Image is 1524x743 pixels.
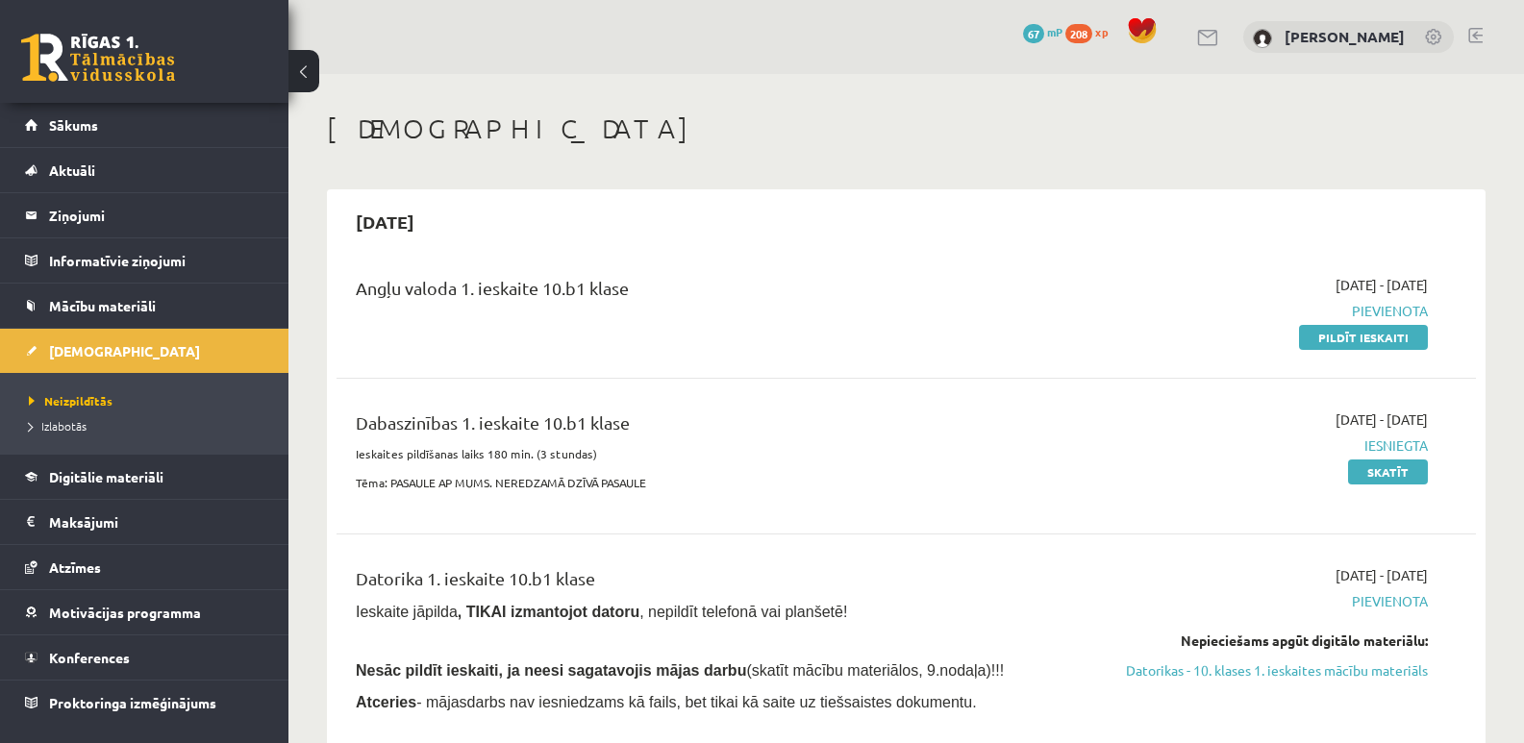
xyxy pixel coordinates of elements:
span: Nesāc pildīt ieskaiti, ja neesi sagatavojis mājas darbu [356,662,746,679]
span: Neizpildītās [29,393,112,409]
span: [DATE] - [DATE] [1336,275,1428,295]
span: xp [1095,24,1108,39]
h2: [DATE] [337,199,434,244]
span: - mājasdarbs nav iesniedzams kā fails, bet tikai kā saite uz tiešsaistes dokumentu. [356,694,977,710]
a: Maksājumi [25,500,264,544]
span: 208 [1065,24,1092,43]
div: Nepieciešams apgūt digitālo materiālu: [1089,631,1428,651]
a: Informatīvie ziņojumi [25,238,264,283]
span: Iesniegta [1089,435,1428,456]
span: Digitālie materiāli [49,468,163,485]
a: Sākums [25,103,264,147]
legend: Maksājumi [49,500,264,544]
div: Angļu valoda 1. ieskaite 10.b1 klase [356,275,1061,310]
div: Datorika 1. ieskaite 10.b1 klase [356,565,1061,601]
a: Rīgas 1. Tālmācības vidusskola [21,34,175,82]
span: Atzīmes [49,558,101,576]
span: [DATE] - [DATE] [1336,409,1428,430]
a: [DEMOGRAPHIC_DATA] [25,329,264,373]
span: Ieskaite jāpilda , nepildīt telefonā vai planšetē! [356,604,847,620]
legend: Ziņojumi [49,193,264,237]
span: Pievienota [1089,591,1428,611]
a: Pildīt ieskaiti [1299,325,1428,350]
h1: [DEMOGRAPHIC_DATA] [327,112,1486,145]
span: Proktoringa izmēģinājums [49,694,216,711]
span: (skatīt mācību materiālos, 9.nodaļa)!!! [746,662,1004,679]
legend: Informatīvie ziņojumi [49,238,264,283]
span: Mācību materiāli [49,297,156,314]
span: Konferences [49,649,130,666]
span: Izlabotās [29,418,87,433]
a: 67 mP [1023,24,1062,39]
a: Proktoringa izmēģinājums [25,681,264,725]
a: Datorikas - 10. klases 1. ieskaites mācību materiāls [1089,660,1428,681]
a: [PERSON_NAME] [1285,27,1405,46]
span: Pievienota [1089,301,1428,321]
a: Skatīt [1348,459,1428,484]
a: Motivācijas programma [25,590,264,634]
b: Atceries [356,694,416,710]
img: Amālija Gabrene [1253,29,1272,48]
span: mP [1047,24,1062,39]
a: Atzīmes [25,545,264,589]
span: [DATE] - [DATE] [1336,565,1428,585]
a: 208 xp [1065,24,1117,39]
a: Aktuāli [25,148,264,192]
p: Ieskaites pildīšanas laiks 180 min. (3 stundas) [356,445,1061,462]
span: [DEMOGRAPHIC_DATA] [49,342,200,359]
a: Konferences [25,635,264,680]
span: Sākums [49,116,98,134]
span: Aktuāli [49,161,95,179]
a: Neizpildītās [29,392,269,409]
span: 67 [1023,24,1044,43]
span: Motivācijas programma [49,604,201,621]
a: Ziņojumi [25,193,264,237]
div: Dabaszinības 1. ieskaite 10.b1 klase [356,409,1061,445]
b: , TIKAI izmantojot datoru [458,604,639,620]
a: Mācību materiāli [25,284,264,328]
a: Digitālie materiāli [25,455,264,499]
a: Izlabotās [29,417,269,434]
p: Tēma: PASAULE AP MUMS. NEREDZAMĀ DZĪVĀ PASAULE [356,474,1061,491]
